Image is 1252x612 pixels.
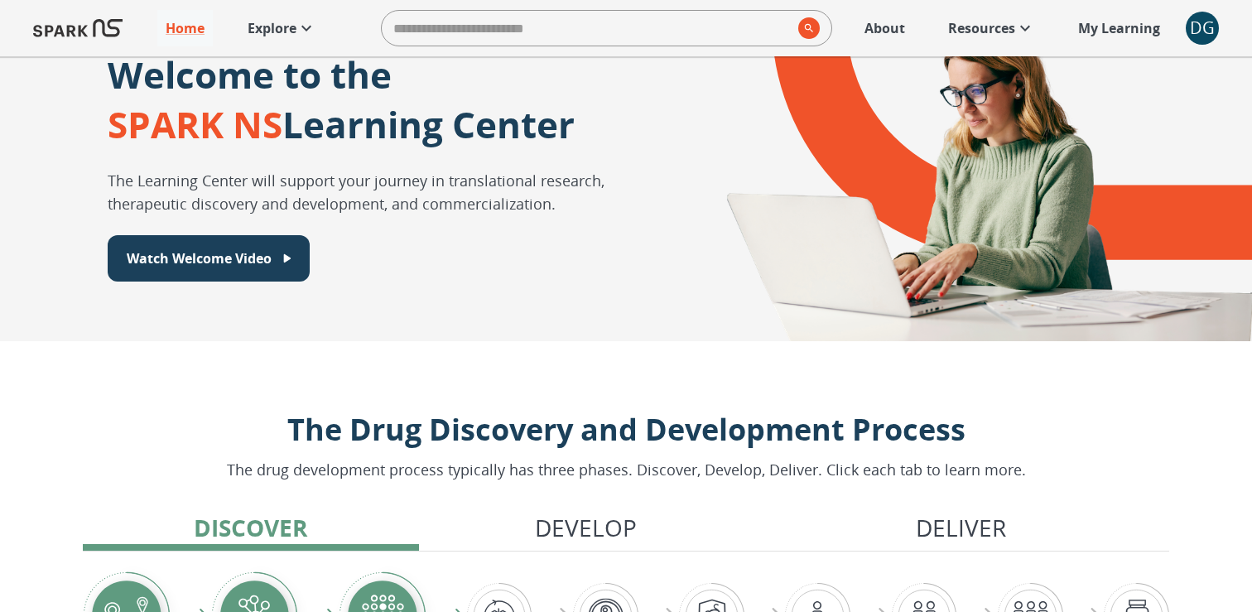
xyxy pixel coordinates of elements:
[227,459,1026,481] p: The drug development process typically has three phases. Discover, Develop, Deliver. Click each t...
[108,235,310,282] button: Watch Welcome Video
[1186,12,1219,45] button: account of current user
[948,18,1015,38] p: Resources
[792,11,820,46] button: search
[127,248,272,268] p: Watch Welcome Video
[108,99,282,149] span: SPARK NS
[194,510,307,545] p: Discover
[1078,18,1160,38] p: My Learning
[940,10,1043,46] a: Resources
[864,18,905,38] p: About
[916,510,1006,545] p: Deliver
[108,169,680,215] p: The Learning Center will support your journey in translational research, therapeutic discovery an...
[166,18,205,38] p: Home
[239,10,325,46] a: Explore
[33,8,123,48] img: Logo of SPARK at Stanford
[157,10,213,46] a: Home
[108,50,575,149] p: Welcome to the Learning Center
[535,510,637,545] p: Develop
[1070,10,1169,46] a: My Learning
[248,18,296,38] p: Explore
[856,10,913,46] a: About
[227,407,1026,452] p: The Drug Discovery and Development Process
[1186,12,1219,45] div: DG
